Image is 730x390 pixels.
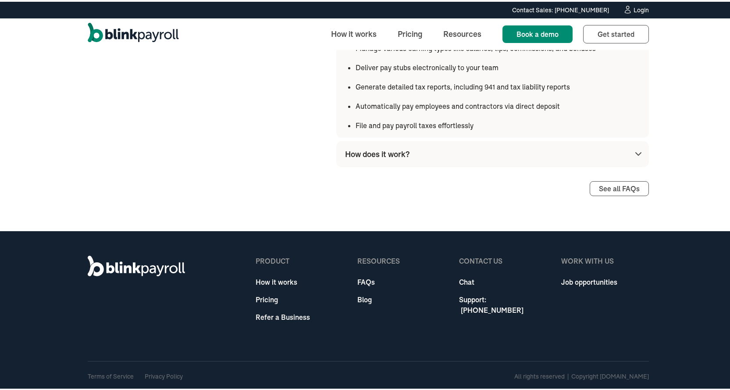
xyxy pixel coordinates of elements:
div: How does it work? [345,147,410,158]
div: WORK WITH US [561,254,617,265]
div: product [256,254,310,265]
a: Book a demo [502,24,573,41]
a: Get started [583,23,649,42]
a: Refer a Business [256,310,310,321]
a: Resources [436,23,488,42]
div: Contact Sales: [PHONE_NUMBER] [512,4,609,13]
div: Contact Us [459,254,547,265]
a: See all FAQs [590,179,649,194]
li: Deliver pay stubs electronically to your team [356,61,644,71]
a: Job opportunities [561,275,617,286]
span: Get started [598,28,634,37]
a: home [88,21,179,44]
div: Login [634,5,649,11]
a: How it works [324,23,384,42]
div: See all FAQs [599,183,640,190]
a: Blog [357,293,400,303]
a: Pricing [391,23,429,42]
li: Automatically pay employees and contractors via direct deposit [356,99,644,110]
a: Terms of Service [88,371,134,379]
a: Chat [459,275,547,286]
div: All rights reserved | Copyright [DOMAIN_NAME] [514,370,649,379]
a: Support: [PHONE_NUMBER] [459,293,547,314]
li: Generate detailed tax reports, including 941 and tax liability reports [356,80,644,90]
span: Book a demo [516,28,559,37]
a: Login [623,4,649,13]
a: FAQs [357,275,400,286]
li: File and pay payroll taxes effortlessly [356,118,644,129]
div: Resources [357,254,400,265]
a: Pricing [256,293,310,303]
a: How it works [256,275,310,286]
a: Privacy Policy [145,371,183,379]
